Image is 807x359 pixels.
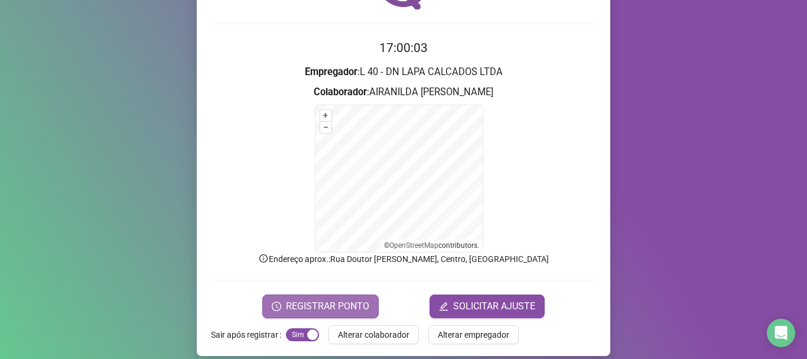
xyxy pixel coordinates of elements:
strong: Colaborador [314,86,367,98]
button: Alterar colaborador [328,325,419,344]
time: 17:00:03 [379,41,428,55]
span: SOLICITAR AJUSTE [453,299,535,313]
h3: : AIRANILDA [PERSON_NAME] [211,85,596,100]
button: Alterar empregador [428,325,519,344]
button: + [320,110,331,121]
div: Open Intercom Messenger [767,319,795,347]
button: REGISTRAR PONTO [262,295,379,318]
span: clock-circle [272,302,281,311]
span: info-circle [258,253,269,264]
strong: Empregador [305,66,357,77]
h3: : L 40 - DN LAPA CALCADOS LTDA [211,64,596,80]
button: editSOLICITAR AJUSTE [429,295,545,318]
span: REGISTRAR PONTO [286,299,369,313]
span: edit [439,302,448,311]
label: Sair após registrar [211,325,286,344]
span: Alterar empregador [438,328,509,341]
span: Alterar colaborador [338,328,409,341]
button: – [320,122,331,133]
li: © contributors. [384,241,479,250]
p: Endereço aprox. : Rua Doutor [PERSON_NAME], Centro, [GEOGRAPHIC_DATA] [211,253,596,266]
a: OpenStreetMap [389,241,438,250]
